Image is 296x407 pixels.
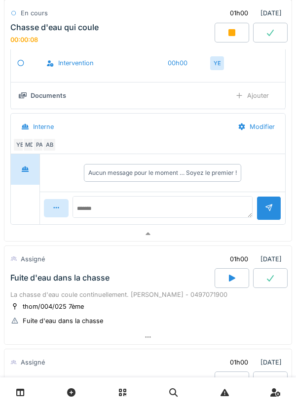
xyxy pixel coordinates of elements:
[230,358,248,367] div: 01h00
[13,138,27,152] div: YE
[222,4,286,22] div: [DATE]
[222,353,286,371] div: [DATE]
[10,290,286,299] div: La chasse d'eau coule continuellement. [PERSON_NAME] - 0497071900
[168,58,207,68] div: 00h00
[230,254,248,264] div: 01h00
[33,122,54,131] div: Interne
[33,138,46,152] div: PA
[10,377,158,386] div: Radiateur de la chambre ne chauffe pas
[23,302,84,311] div: thom/004/025 7ème
[210,56,224,70] div: YE
[230,8,248,18] div: 01h00
[21,358,45,367] div: Assigné
[15,86,281,105] summary: DocumentsAjouter
[229,118,283,136] div: Modifier
[227,86,277,105] div: Ajouter
[42,138,56,152] div: AB
[23,138,37,152] div: MD
[88,168,237,177] div: Aucun message pour le moment … Soyez le premier !
[21,254,45,264] div: Assigné
[21,8,48,18] div: En cours
[46,58,164,68] div: Intervention
[10,22,99,32] div: Chasse d'eau qui coule
[10,273,110,283] div: Fuite d'eau dans la chasse
[10,36,38,43] div: 00:00:08
[222,250,286,268] div: [DATE]
[23,316,103,326] div: Fuite d'eau dans la chasse
[31,91,66,100] div: Documents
